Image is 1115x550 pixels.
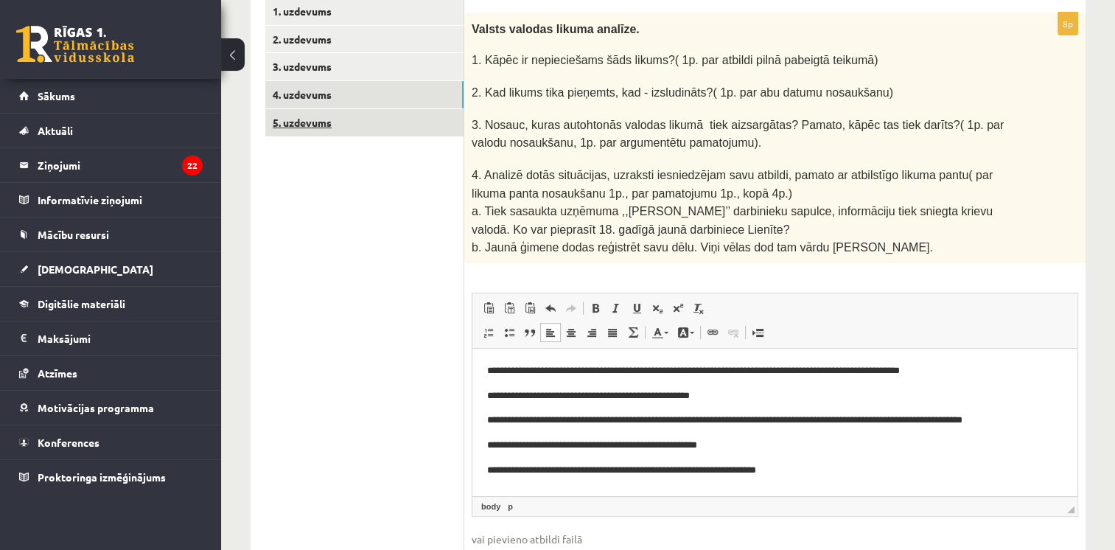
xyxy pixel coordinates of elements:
[478,500,503,513] a: body element
[38,183,203,217] legend: Informatīvie ziņojumi
[38,148,203,182] legend: Ziņojumi
[38,228,109,241] span: Mācību resursi
[472,23,640,35] b: Valsts valodas likuma analīze.
[561,299,581,318] a: Redo (Ctrl+Y)
[38,436,99,449] span: Konferences
[19,148,203,182] a: Ziņojumi22
[747,323,768,342] a: Insert Page Break for Printing
[19,252,203,286] a: [DEMOGRAPHIC_DATA]
[472,86,893,99] span: 2. Kad likums tika pieņemts, kad - izsludināts?( 1p. par abu datumu nosaukšanu)
[520,299,540,318] a: Paste from Word
[505,500,516,513] a: p element
[499,323,520,342] a: Insert/Remove Bulleted List
[182,156,203,175] i: 22
[19,287,203,321] a: Digitālie materiāli
[19,79,203,113] a: Sākums
[19,425,203,459] a: Konferences
[623,323,643,342] a: Math
[19,321,203,355] a: Maksājumi
[540,299,561,318] a: Undo (Ctrl+Z)
[647,323,673,342] a: Text Colour
[472,169,993,199] span: 4. Analizē dotās situācijas, uzraksti iesniedzējam savu atbildi, pamato ar atbilstīgo likuma pant...
[38,321,203,355] legend: Maksājumi
[668,299,688,318] a: Superscript
[585,299,606,318] a: Bold (Ctrl+B)
[38,401,154,414] span: Motivācijas programma
[265,53,464,80] a: 3. uzdevums
[19,114,203,147] a: Aktuāli
[561,323,581,342] a: Centre
[472,54,878,66] span: 1. Kāpēc ir nepieciešams šāds likums?( 1p. par atbildi pilnā pabeigtā teikumā)
[602,323,623,342] a: Justify
[702,323,723,342] a: Link (Ctrl+K)
[38,89,75,102] span: Sākums
[606,299,626,318] a: Italic (Ctrl+I)
[19,356,203,390] a: Atzīmes
[19,391,203,425] a: Motivācijas programma
[472,119,1004,149] span: 3. Nosauc, kuras autohtonās valodas likumā tiek aizsargātas? Pamato, kāpēc tas tiek darīts?( 1p. ...
[626,299,647,318] a: Underline (Ctrl+U)
[723,323,744,342] a: Unlink
[38,366,77,380] span: Atzīmes
[478,299,499,318] a: Paste (Ctrl+V)
[38,470,166,484] span: Proktoringa izmēģinājums
[38,262,153,276] span: [DEMOGRAPHIC_DATA]
[19,460,203,494] a: Proktoringa izmēģinājums
[472,241,933,254] span: b. Jaunā ģimene dodas reģistrēt savu dēlu. Viņi vēlas dod tam vārdu [PERSON_NAME].
[1058,12,1078,35] p: 8p
[581,323,602,342] a: Align Right
[472,349,1077,496] iframe: Rich Text Editor, wiswyg-editor-user-answer-47433777305620
[19,183,203,217] a: Informatīvie ziņojumi
[540,323,561,342] a: Align Left
[265,109,464,136] a: 5. uzdevums
[472,532,1078,547] span: vai pievieno atbildi failā
[265,26,464,53] a: 2. uzdevums
[1067,506,1074,513] span: Drag to resize
[520,323,540,342] a: Block Quote
[16,26,134,63] a: Rīgas 1. Tālmācības vidusskola
[688,299,709,318] a: Remove Format
[19,217,203,251] a: Mācību resursi
[673,323,699,342] a: Background Colour
[38,297,125,310] span: Digitālie materiāli
[265,81,464,108] a: 4. uzdevums
[472,205,993,235] span: a. Tiek sasaukta uzņēmuma ,,[PERSON_NAME]’’ darbinieku sapulce, informāciju tiek sniegta krievu v...
[38,124,73,137] span: Aktuāli
[499,299,520,318] a: Paste as plain text (Ctrl+Shift+V)
[478,323,499,342] a: Insert/Remove Numbered List
[647,299,668,318] a: Subscript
